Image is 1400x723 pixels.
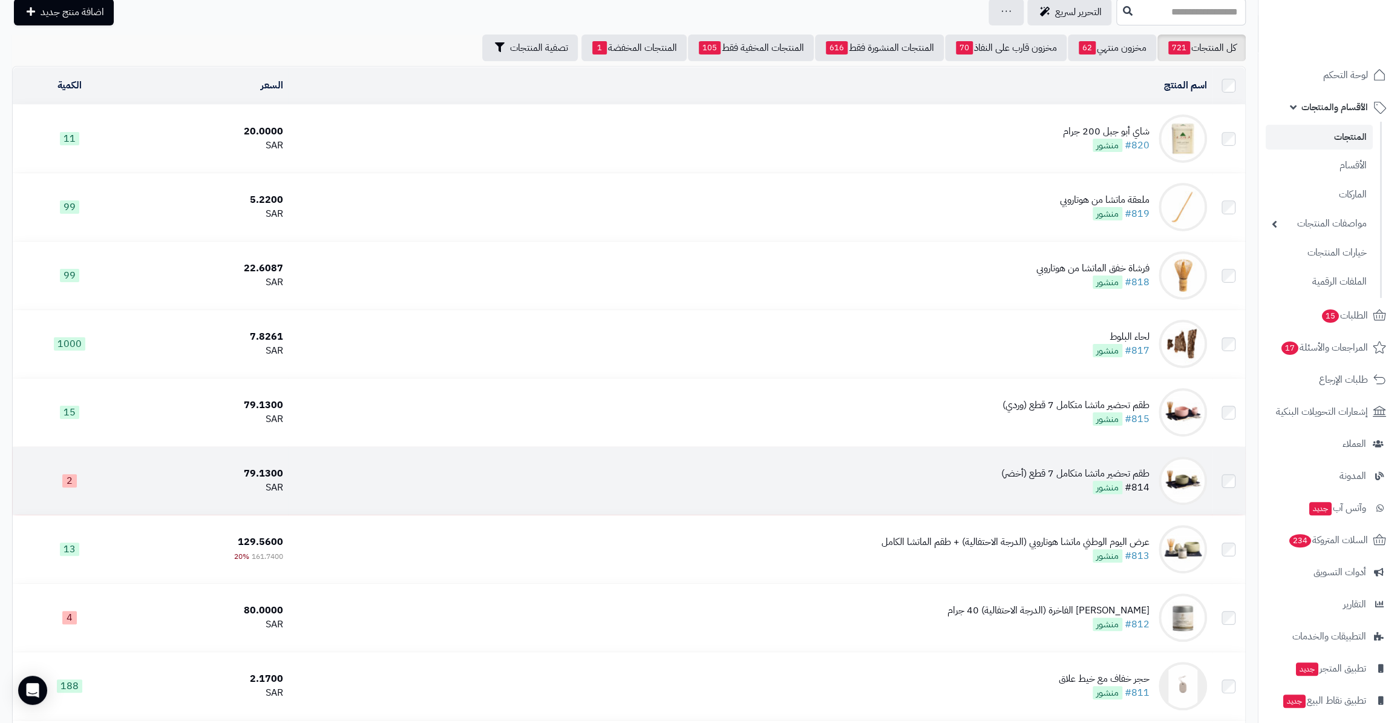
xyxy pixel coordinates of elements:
span: 234 [1288,533,1312,548]
a: مخزون منتهي62 [1068,35,1156,61]
div: طقم تحضير ماتشا متكامل 7 قطع (وردي) [1003,398,1150,412]
a: تطبيق المتجرجديد [1266,654,1393,683]
span: 99 [60,200,79,214]
a: #818 [1125,275,1150,289]
span: 13 [60,543,79,556]
div: 79.1300 [131,398,283,412]
div: SAR [131,139,283,153]
div: SAR [131,276,283,289]
div: فرشاة خفق الماتشا من هوتاروبي [1036,262,1150,276]
span: 161.7400 [252,551,283,562]
span: طلبات الإرجاع [1319,371,1368,388]
a: #815 [1125,412,1150,426]
div: SAR [131,481,283,495]
a: المدونة [1266,461,1393,490]
div: حجر خفاف مع خيط علاق [1059,672,1150,686]
span: لوحة التحكم [1323,67,1368,84]
span: 721 [1168,41,1190,54]
div: عرض اليوم الوطني ماتشا هوتاروبي (الدرجة الاحتفالية) + طقم الماتشا الكامل [882,535,1150,549]
a: المنتجات المخفضة1 [581,35,687,61]
span: السلات المتروكة [1288,532,1368,549]
span: التقارير [1343,596,1366,613]
a: #814 [1125,480,1150,495]
span: 62 [1079,41,1096,54]
span: الأقسام والمنتجات [1301,99,1368,116]
img: ماتشا هوتاروبي الفاخرة (الدرجة الاحتفالية) 40 جرام [1159,593,1207,642]
span: 15 [60,406,79,419]
a: المنتجات [1266,125,1373,150]
div: لحاء البلوط [1093,330,1150,344]
span: 1000 [54,337,85,351]
span: جديد [1296,662,1318,676]
a: الطلبات15 [1266,301,1393,330]
img: طقم تحضير ماتشا متكامل 7 قطع (أخضر) [1159,457,1207,505]
span: الطلبات [1321,307,1368,324]
div: 79.1300 [131,467,283,481]
span: 1 [592,41,607,54]
a: طلبات الإرجاع [1266,365,1393,394]
a: الكمية [57,78,82,93]
a: #813 [1125,549,1150,563]
div: 5.2200 [131,193,283,207]
span: العملاء [1343,435,1366,452]
a: #820 [1125,138,1150,153]
img: فرشاة خفق الماتشا من هوتاروبي [1159,251,1207,300]
div: SAR [131,618,283,632]
div: [PERSON_NAME] الفاخرة (الدرجة الاحتفالية) 40 جرام [947,604,1150,618]
span: منشور [1093,549,1122,563]
a: #817 [1125,343,1150,358]
span: منشور [1093,276,1122,289]
div: SAR [131,207,283,221]
img: عرض اليوم الوطني ماتشا هوتاروبي (الدرجة الاحتفالية) + طقم الماتشا الكامل [1159,525,1207,573]
div: SAR [131,412,283,426]
div: 80.0000 [131,604,283,618]
span: 105 [699,41,721,54]
a: الأقسام [1266,153,1373,179]
span: 70 [956,41,973,54]
div: Open Intercom Messenger [18,676,47,705]
span: التحرير لسريع [1055,5,1102,19]
a: مخزون قارب على النفاذ70 [945,35,1067,61]
a: السعر [261,78,283,93]
span: 4 [62,611,77,624]
span: المراجعات والأسئلة [1280,339,1368,356]
span: 15 [1321,309,1339,323]
span: وآتس آب [1308,500,1366,517]
a: المراجعات والأسئلة17 [1266,333,1393,362]
div: 22.6087 [131,262,283,276]
div: 2.1700 [131,672,283,686]
a: المنتجات المنشورة فقط616 [815,35,944,61]
span: منشور [1093,618,1122,631]
span: إشعارات التحويلات البنكية [1276,403,1368,420]
span: جديد [1283,695,1306,708]
div: ملعقة ماتشا من هوتاروبي [1060,193,1150,207]
a: مواصفات المنتجات [1266,211,1373,237]
span: 11 [60,132,79,145]
a: #812 [1125,617,1150,632]
a: الماركات [1266,182,1373,208]
span: 20% [234,551,249,562]
a: اسم المنتج [1164,78,1207,93]
span: منشور [1093,207,1122,220]
a: السلات المتروكة234 [1266,526,1393,555]
a: إشعارات التحويلات البنكية [1266,397,1393,426]
div: 20.0000 [131,125,283,139]
a: لوحة التحكم [1266,61,1393,90]
span: تصفية المنتجات [510,41,568,55]
span: منشور [1093,412,1122,426]
a: أدوات التسويق [1266,558,1393,587]
img: ملعقة ماتشا من هوتاروبي [1159,183,1207,231]
span: منشور [1093,344,1122,357]
span: التطبيقات والخدمات [1292,628,1366,645]
span: 99 [60,269,79,282]
span: 2 [62,474,77,487]
span: 17 [1281,341,1299,355]
span: منشور [1093,686,1122,699]
span: تطبيق المتجر [1295,660,1366,677]
a: العملاء [1266,429,1393,458]
a: التقارير [1266,590,1393,619]
a: المنتجات المخفية فقط105 [688,35,814,61]
a: #811 [1125,685,1150,700]
div: SAR [131,344,283,358]
div: 7.8261 [131,330,283,344]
